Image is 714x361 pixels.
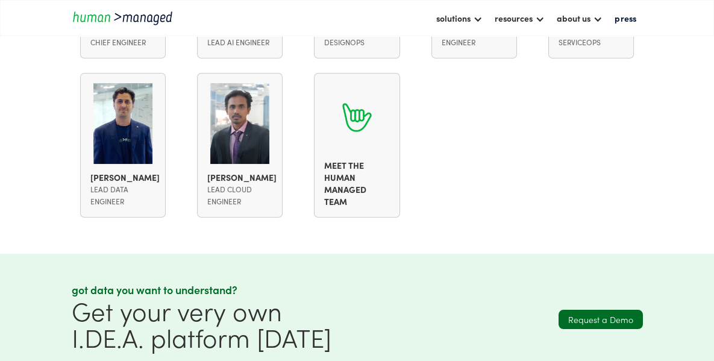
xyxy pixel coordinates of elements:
div: resources [495,11,533,25]
a: home [72,10,180,26]
div: solutions [430,8,489,28]
a: Request a Demo [559,310,643,329]
div: resources [489,8,551,28]
div: about us [551,8,609,28]
div: [PERSON_NAME] [207,171,272,183]
div: Got data you want to understand? [72,283,351,297]
a: press [609,8,642,28]
div: [PERSON_NAME] [90,171,155,183]
div: lead cloud engineer [207,183,272,207]
div: Lead AI Engineer [207,36,272,48]
div: lead detection engineer [442,24,507,48]
h1: Get your very own I.DE.A. platform [DATE] [72,297,351,350]
div: about us [557,11,590,25]
div: solutions [436,11,471,25]
div: Head of ServiceOps [559,24,624,48]
div: Chief Engineer [90,36,155,48]
div: Head of designops [324,24,389,48]
div: lead data engineer [90,183,155,207]
div: Meet the Human Managed team [324,159,389,207]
